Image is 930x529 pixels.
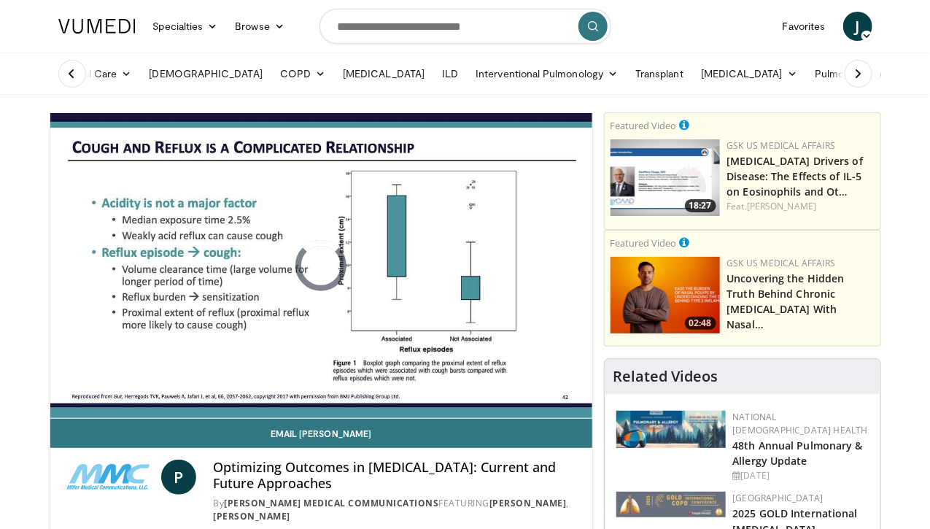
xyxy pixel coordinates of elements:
[685,317,716,330] span: 02:48
[467,59,627,88] a: Interventional Pulmonology
[692,59,806,88] a: [MEDICAL_DATA]
[727,200,875,213] div: Feat.
[271,59,334,88] a: COPD
[214,497,581,523] div: By FEATURING ,
[627,59,692,88] a: Transplant
[727,154,864,198] a: [MEDICAL_DATA] Drivers of Disease: The Effects of IL-5 on Eosinophils and Ot…
[489,497,567,509] a: [PERSON_NAME]
[611,139,720,216] img: 3f87c9d9-730d-4866-a1ca-7d9e9da8198e.png.150x105_q85_crop-smart_upscale.png
[58,19,136,34] img: VuMedi Logo
[843,12,872,41] a: J
[727,139,836,152] a: GSK US Medical Affairs
[685,199,716,212] span: 18:27
[611,257,720,333] a: 02:48
[62,460,155,495] img: Miller Medical Communications
[141,59,271,88] a: [DEMOGRAPHIC_DATA]
[334,59,433,88] a: [MEDICAL_DATA]
[611,139,720,216] a: 18:27
[733,439,863,468] a: 48th Annual Pulmonary & Allergy Update
[747,200,816,212] a: [PERSON_NAME]
[144,12,227,41] a: Specialties
[733,469,869,482] div: [DATE]
[611,119,677,132] small: Featured Video
[611,236,677,250] small: Featured Video
[611,257,720,333] img: d04c7a51-d4f2-46f9-936f-c139d13e7fbe.png.150x105_q85_crop-smart_upscale.png
[50,113,592,419] video-js: Video Player
[733,411,868,436] a: National [DEMOGRAPHIC_DATA] Health
[733,492,824,504] a: [GEOGRAPHIC_DATA]
[214,510,291,522] a: [PERSON_NAME]
[225,497,439,509] a: [PERSON_NAME] Medical Communications
[727,271,845,331] a: Uncovering the Hidden Truth Behind Chronic [MEDICAL_DATA] With Nasal…
[727,257,836,269] a: GSK US Medical Affairs
[50,419,592,448] a: Email [PERSON_NAME]
[161,460,196,495] a: P
[226,12,293,41] a: Browse
[613,368,718,385] h4: Related Videos
[319,9,611,44] input: Search topics, interventions
[433,59,467,88] a: ILD
[616,411,726,448] img: b90f5d12-84c1-472e-b843-5cad6c7ef911.jpg.150x105_q85_autocrop_double_scale_upscale_version-0.2.jpg
[616,492,726,517] img: 29f03053-4637-48fc-b8d3-cde88653f0ec.jpeg.150x105_q85_autocrop_double_scale_upscale_version-0.2.jpg
[214,460,581,491] h4: Optimizing Outcomes in [MEDICAL_DATA]: Current and Future Approaches
[774,12,834,41] a: Favorites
